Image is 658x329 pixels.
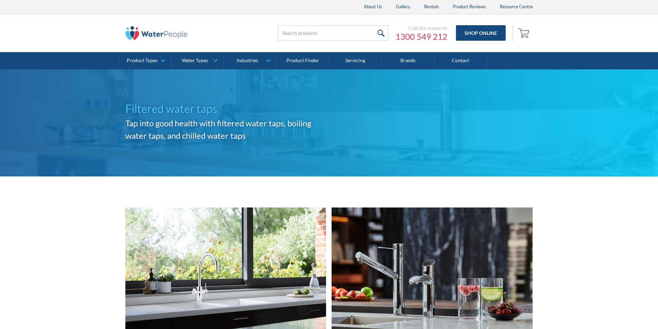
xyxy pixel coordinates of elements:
a: Servicing [329,52,382,69]
div: Industries [237,58,258,64]
h2: Tap into good health with filtered water taps, boiling water taps, and chilled water taps [125,117,329,142]
iframe: podium webchat widget bubble [589,294,658,329]
img: shopping cart [518,27,531,38]
img: The Water People [125,26,188,40]
input: Search products [278,25,389,41]
div: Water Types [182,58,208,64]
h1: Filtered water taps [125,100,329,117]
a: Shop Online [456,25,506,41]
a: Contact [435,52,487,69]
a: 1300 549 212 [395,31,447,42]
a: Water Types [171,52,223,69]
div: Call the experts [395,25,447,31]
a: Open cart [516,25,533,41]
div: Product Types [127,58,158,64]
a: Product Types [119,52,171,69]
a: Product Finder [277,52,329,69]
a: Industries [224,52,276,69]
a: Brands [382,52,434,69]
